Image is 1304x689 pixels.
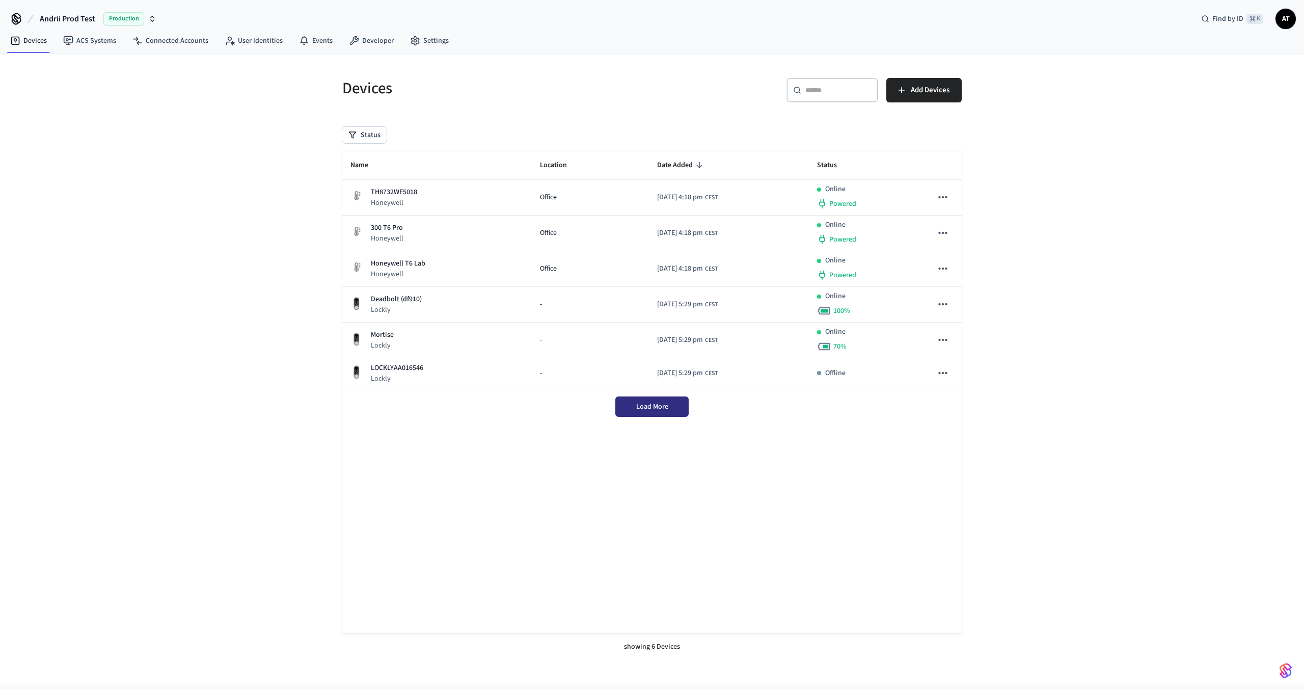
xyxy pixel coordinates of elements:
[540,157,580,173] span: Location
[615,396,689,417] button: Load More
[350,297,363,311] img: Lockly Vision Lock, Front
[371,187,417,198] p: TH8732WF5018
[829,234,856,245] span: Powered
[540,299,542,310] span: -
[540,368,542,379] span: -
[371,330,394,340] p: Mortise
[350,332,363,347] img: Lockly Vision Lock, Front
[705,369,718,378] span: CEST
[825,220,846,230] p: Online
[705,193,718,202] span: CEST
[1276,10,1295,28] span: AT
[705,300,718,309] span: CEST
[371,363,423,374] p: LOCKLYAA016546
[657,228,718,238] div: Europe/Warsaw
[829,199,856,209] span: Powered
[657,263,703,274] span: [DATE] 4:18 pm
[705,229,718,238] span: CEST
[371,233,403,244] p: Honeywell
[636,402,668,412] span: Load More
[341,32,402,50] a: Developer
[657,157,706,173] span: Date Added
[825,291,846,302] p: Online
[350,261,363,273] img: thermostat_fallback
[371,340,394,351] p: Lockly
[540,228,557,238] span: Office
[657,192,718,203] div: Europe/Warsaw
[833,306,850,316] span: 100 %
[657,192,703,203] span: [DATE] 4:18 pm
[55,32,124,50] a: ACS Systems
[371,294,422,305] p: Deadbolt (df910)
[291,32,341,50] a: Events
[350,225,363,237] img: thermostat_fallback
[817,157,850,173] span: Status
[829,270,856,280] span: Powered
[342,127,387,143] button: Status
[911,84,949,97] span: Add Devices
[371,374,423,384] p: Lockly
[371,269,425,279] p: Honeywell
[371,223,403,233] p: 300 T6 Pro
[2,32,55,50] a: Devices
[540,335,542,346] span: -
[1280,662,1292,679] img: SeamLogoGradient.69752ec5.svg
[1212,14,1243,24] span: Find by ID
[825,368,846,379] p: Offline
[1275,9,1296,29] button: AT
[1193,10,1271,28] div: Find by ID⌘ K
[342,151,962,388] table: sticky table
[350,190,363,202] img: thermostat_fallback
[402,32,457,50] a: Settings
[657,368,718,379] div: Europe/Warsaw
[216,32,291,50] a: User Identities
[657,299,703,310] span: [DATE] 5:29 pm
[124,32,216,50] a: Connected Accounts
[40,13,95,25] span: Andrii Prod Test
[825,255,846,266] p: Online
[825,327,846,337] p: Online
[886,78,962,102] button: Add Devices
[657,299,718,310] div: Europe/Warsaw
[342,633,962,660] div: showing 6 Devices
[371,258,425,269] p: Honeywell T6 Lab
[705,336,718,345] span: CEST
[540,263,557,274] span: Office
[657,228,703,238] span: [DATE] 4:18 pm
[657,368,703,379] span: [DATE] 5:29 pm
[657,335,703,346] span: [DATE] 5:29 pm
[371,198,417,208] p: Honeywell
[657,263,718,274] div: Europe/Warsaw
[350,157,382,173] span: Name
[103,12,144,25] span: Production
[705,264,718,274] span: CEST
[540,192,557,203] span: Office
[371,305,422,315] p: Lockly
[833,341,847,352] span: 70 %
[1246,14,1263,24] span: ⌘ K
[342,78,646,99] h5: Devices
[825,184,846,195] p: Online
[350,365,363,380] img: Lockly Vision Lock, Front
[657,335,718,346] div: Europe/Warsaw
